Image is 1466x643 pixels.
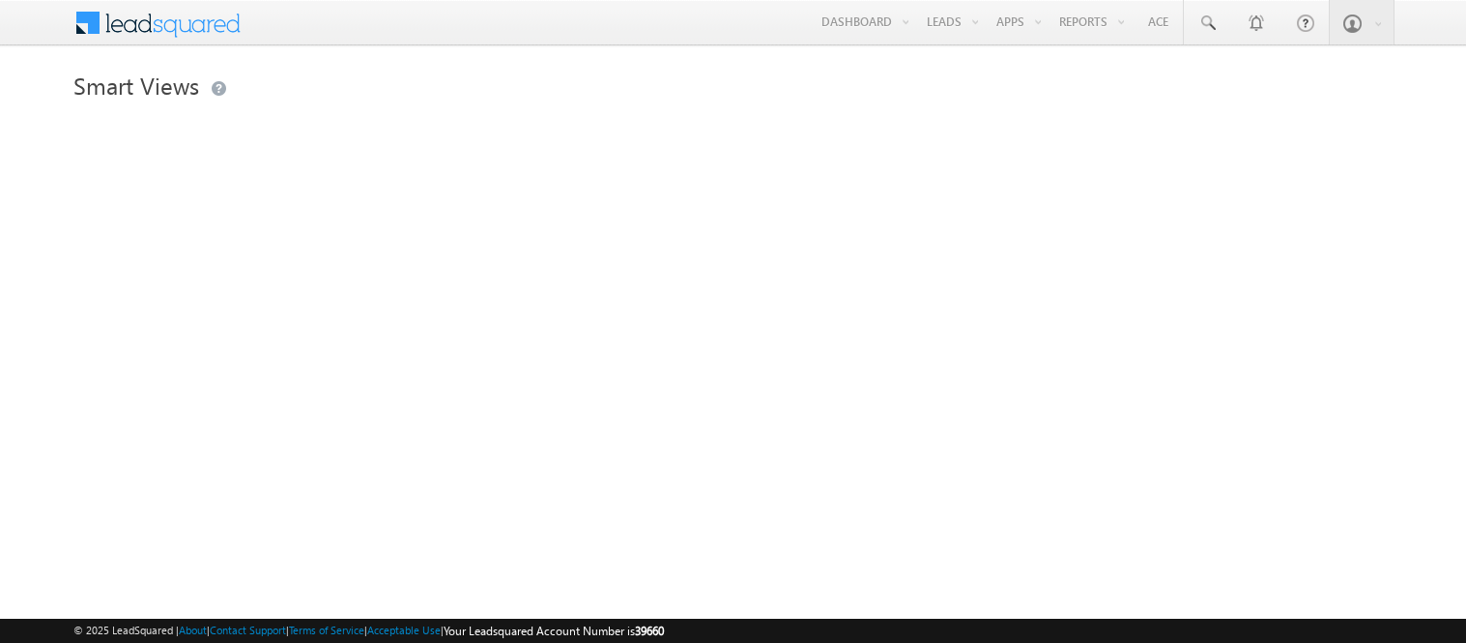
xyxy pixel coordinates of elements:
[73,622,664,640] span: © 2025 LeadSquared | | | | |
[289,624,364,636] a: Terms of Service
[635,624,664,638] span: 39660
[73,70,199,101] span: Smart Views
[210,624,286,636] a: Contact Support
[179,624,207,636] a: About
[444,624,664,638] span: Your Leadsquared Account Number is
[367,624,441,636] a: Acceptable Use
